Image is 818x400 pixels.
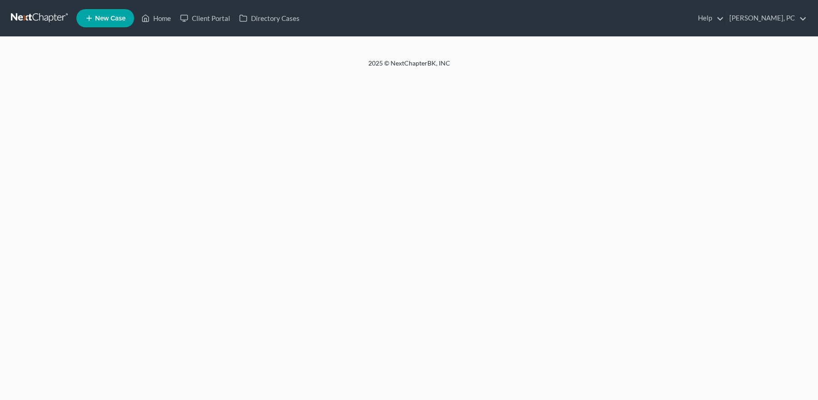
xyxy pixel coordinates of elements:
[235,10,304,26] a: Directory Cases
[76,9,134,27] new-legal-case-button: New Case
[150,59,668,75] div: 2025 © NextChapterBK, INC
[725,10,807,26] a: [PERSON_NAME], PC
[137,10,176,26] a: Home
[693,10,724,26] a: Help
[176,10,235,26] a: Client Portal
